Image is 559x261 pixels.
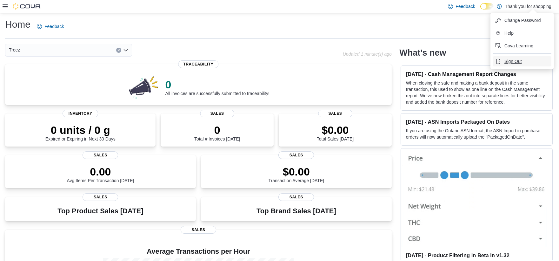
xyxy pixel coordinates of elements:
span: Treez [9,46,20,54]
h3: [DATE] - ASN Imports Packaged On Dates [406,119,547,125]
button: Help [493,28,551,38]
div: Total # Invoices [DATE] [194,124,240,141]
span: Inventory [63,110,98,117]
a: Feedback [34,20,66,33]
img: 0 [127,74,160,100]
div: Avg Items Per Transaction [DATE] [67,165,134,183]
h1: Home [5,18,30,31]
h3: Top Product Sales [DATE] [57,207,143,215]
h3: Top Brand Sales [DATE] [256,207,336,215]
span: Sales [318,110,352,117]
span: Sales [278,193,314,201]
p: When closing the safe and making a bank deposit in the same transaction, this used to show as one... [406,80,547,105]
p: 0 [165,78,270,91]
span: Feedback [456,3,475,10]
p: $0.00 [269,165,324,178]
img: Cova [13,3,41,10]
button: Change Password [493,15,551,25]
span: Sales [278,151,314,159]
p: If you are using the Ontario ASN format, the ASN Import in purchase orders will now automatically... [406,127,547,140]
span: Sales [83,193,118,201]
div: Transaction Average [DATE] [269,165,324,183]
div: Total Sales [DATE] [317,124,354,141]
p: Updated 1 minute(s) ago [343,52,392,57]
span: Feedback [44,23,64,30]
p: 0.00 [67,165,134,178]
div: All invoices are successfully submitted to traceability! [165,78,270,96]
input: Dark Mode [480,3,494,10]
h3: [DATE] - Product Filtering in Beta in v1.32 [406,252,547,258]
span: Sales [83,151,118,159]
p: 0 [194,124,240,136]
p: Thank you for shopping [505,3,551,10]
button: Clear input [116,48,121,53]
span: Sales [181,226,216,234]
div: Expired or Expiring in Next 30 Days [45,124,116,141]
span: Help [504,30,514,36]
span: Traceability [178,60,218,68]
span: Cova Learning [504,43,533,49]
h4: Average Transactions per Hour [10,248,387,255]
button: Open list of options [123,48,128,53]
span: Change Password [504,17,541,24]
p: $0.00 [317,124,354,136]
p: 0 units / 0 g [45,124,116,136]
span: Sales [200,110,234,117]
button: Sign Out [493,56,551,66]
h3: [DATE] - Cash Management Report Changes [406,71,547,77]
button: Cova Learning [493,41,551,51]
h2: What's new [399,48,446,58]
span: Sign Out [504,58,522,65]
